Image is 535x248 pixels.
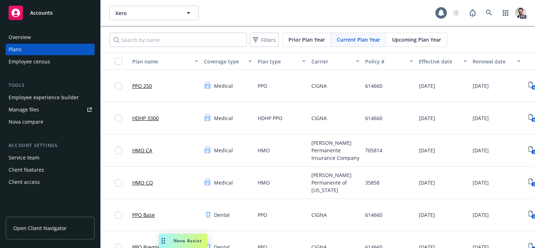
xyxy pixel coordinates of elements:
a: Plans [6,44,95,55]
a: Client access [6,176,95,188]
div: Employee experience builder [9,92,79,103]
input: Toggle Row Selected [115,211,122,219]
a: Switch app [498,6,513,20]
input: Toggle Row Selected [115,179,122,186]
div: Coverage type [204,58,244,65]
input: Toggle Row Selected [115,115,122,122]
div: Carrier [311,58,352,65]
div: Tools [6,82,95,89]
div: Plan name [132,58,190,65]
span: Filters [261,36,276,44]
button: Nova Assist [159,234,207,248]
button: Renewal date [470,53,524,70]
div: Nova compare [9,116,43,128]
div: Manage files [9,104,39,115]
span: [DATE] [419,114,435,122]
div: Policy # [365,58,405,65]
span: Dental [214,211,230,219]
span: 705814 [365,147,382,154]
span: [DATE] [473,147,489,154]
span: CIGNA [311,82,327,90]
span: HMO [258,179,270,186]
span: [DATE] [473,211,489,219]
span: PPO [258,82,267,90]
a: PPO 250 [132,82,152,90]
span: Medical [214,114,233,122]
button: Carrier [309,53,362,70]
div: Plan type [258,58,298,65]
text: 3 [532,182,534,187]
div: Employee census [9,56,50,67]
button: Filters [250,33,279,47]
span: Accounts [30,10,53,16]
span: [DATE] [419,82,435,90]
span: Filters [251,35,277,45]
a: HDHP 3300 [132,114,159,122]
div: Drag to move [159,234,168,248]
span: Medical [214,82,233,90]
div: Plans [9,44,22,55]
span: [DATE] [473,82,489,90]
a: HMO CO [132,179,153,186]
span: Medical [214,179,233,186]
span: Prior Plan Year [288,36,325,43]
span: Current Plan Year [337,36,380,43]
span: 614660 [365,211,382,219]
span: [DATE] [473,179,489,186]
span: 614660 [365,82,382,90]
a: HMO CA [132,147,152,154]
img: photo [515,7,526,19]
text: 9 [532,85,534,90]
span: HMO [258,147,270,154]
div: Account settings [6,142,95,149]
span: Medical [214,147,233,154]
text: 3 [532,150,534,154]
span: [DATE] [419,147,435,154]
span: [PERSON_NAME] Permanente Insurance Company [311,139,359,162]
a: Overview [6,32,95,43]
div: Effective date [419,58,459,65]
span: PPO [258,211,267,219]
text: 3 [532,214,534,219]
button: Effective date [416,53,470,70]
div: Client features [9,164,44,176]
a: Accounts [6,3,95,23]
button: Policy # [362,53,416,70]
span: [DATE] [419,179,435,186]
span: [DATE] [419,211,435,219]
a: Client features [6,164,95,176]
input: Search by name [109,33,247,47]
button: Plan name [129,53,201,70]
span: CIGNA [311,211,327,219]
div: Renewal date [473,58,513,65]
span: [DATE] [473,114,489,122]
span: Nova Assist [173,238,202,244]
a: Service team [6,152,95,163]
span: CIGNA [311,114,327,122]
a: Search [482,6,496,20]
a: Manage files [6,104,95,115]
input: Toggle Row Selected [115,147,122,154]
span: 35858 [365,179,379,186]
span: [PERSON_NAME] Permanente of [US_STATE] [311,171,359,194]
a: Employee census [6,56,95,67]
span: HDHP PPO [258,114,282,122]
span: Upcoming Plan Year [392,36,441,43]
a: Start snowing [449,6,463,20]
span: Open Client Navigator [13,224,67,232]
div: Client access [9,176,40,188]
button: Xero [109,6,199,20]
span: Xero [115,9,177,17]
span: 614660 [365,114,382,122]
button: Plan type [255,53,309,70]
a: Report a Bug [465,6,480,20]
input: Select all [115,58,122,65]
div: Overview [9,32,31,43]
button: Coverage type [201,53,255,70]
text: 9 [532,118,534,122]
a: Nova compare [6,116,95,128]
div: Service team [9,152,39,163]
a: Employee experience builder [6,92,95,103]
input: Toggle Row Selected [115,82,122,90]
a: PPO Base [132,211,155,219]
